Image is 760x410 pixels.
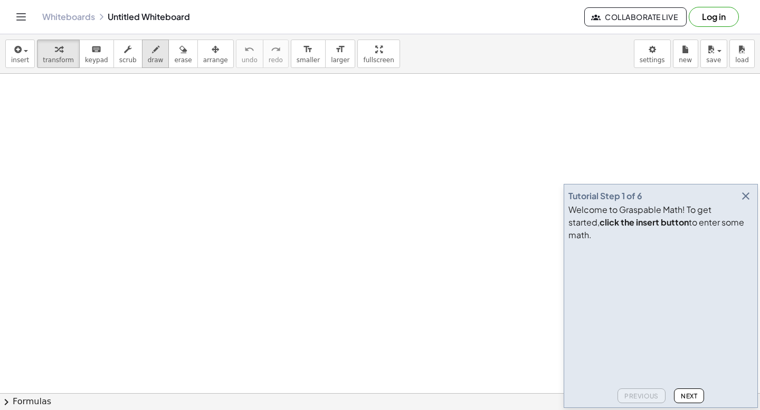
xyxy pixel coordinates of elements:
[568,190,642,202] div: Tutorial Step 1 of 6
[79,40,114,68] button: keyboardkeypad
[203,56,228,64] span: arrange
[568,203,753,241] div: Welcome to Graspable Math! To get started, to enter some math.
[729,40,755,68] button: load
[679,56,692,64] span: new
[269,56,283,64] span: redo
[689,7,739,27] button: Log in
[331,56,349,64] span: larger
[168,40,197,68] button: erase
[640,56,665,64] span: settings
[700,40,727,68] button: save
[244,43,254,56] i: undo
[674,388,704,403] button: Next
[174,56,192,64] span: erase
[13,8,30,25] button: Toggle navigation
[11,56,29,64] span: insert
[37,40,80,68] button: transform
[119,56,137,64] span: scrub
[357,40,400,68] button: fullscreen
[363,56,394,64] span: fullscreen
[634,40,671,68] button: settings
[600,217,689,228] b: click the insert button
[242,56,258,64] span: undo
[113,40,142,68] button: scrub
[43,56,74,64] span: transform
[42,12,95,22] a: Whiteboards
[85,56,108,64] span: keypad
[335,43,345,56] i: format_size
[291,40,326,68] button: format_sizesmaller
[148,56,164,64] span: draw
[271,43,281,56] i: redo
[706,56,721,64] span: save
[142,40,169,68] button: draw
[325,40,355,68] button: format_sizelarger
[297,56,320,64] span: smaller
[263,40,289,68] button: redoredo
[673,40,698,68] button: new
[236,40,263,68] button: undoundo
[584,7,687,26] button: Collaborate Live
[91,43,101,56] i: keyboard
[593,12,678,22] span: Collaborate Live
[5,40,35,68] button: insert
[303,43,313,56] i: format_size
[735,56,749,64] span: load
[681,392,697,400] span: Next
[197,40,234,68] button: arrange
